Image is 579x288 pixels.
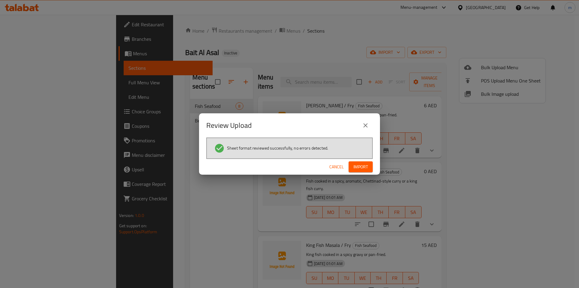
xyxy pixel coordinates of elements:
[358,118,373,133] button: close
[327,161,346,173] button: Cancel
[329,163,344,171] span: Cancel
[206,121,252,130] h2: Review Upload
[353,163,368,171] span: Import
[227,145,328,151] span: Sheet format reviewed successfully, no errors detected.
[349,161,373,173] button: Import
